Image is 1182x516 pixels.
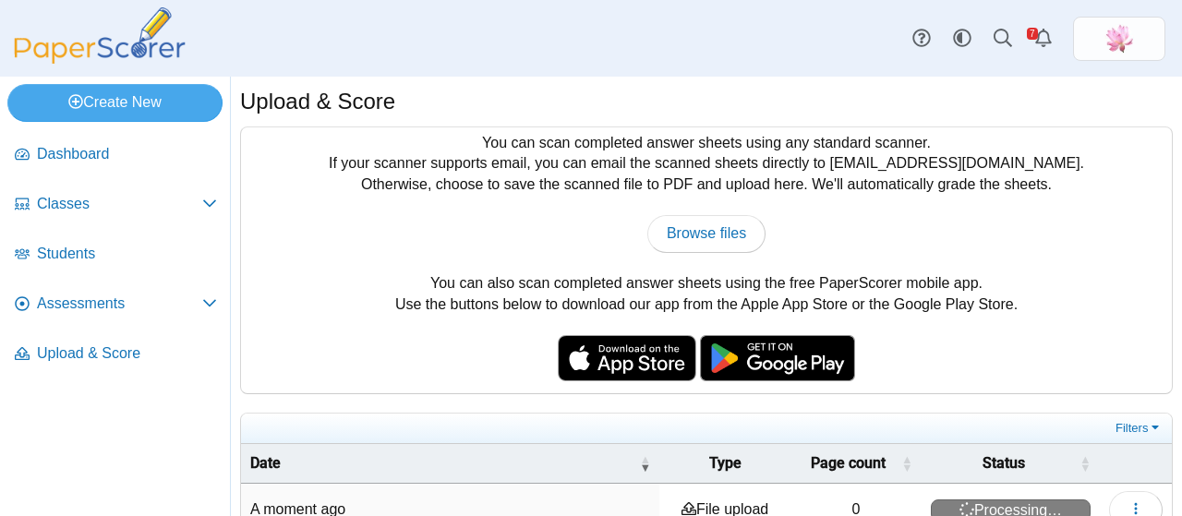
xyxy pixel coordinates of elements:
[1104,24,1134,54] img: ps.MuGhfZT6iQwmPTCC
[7,282,224,327] a: Assessments
[1104,24,1134,54] span: Xinmei Li
[1023,18,1064,59] a: Alerts
[700,335,855,381] img: google-play-badge.png
[7,332,224,377] a: Upload & Score
[7,7,192,64] img: PaperScorer
[669,453,780,474] span: Type
[901,454,912,473] span: Page count : Activate to sort
[241,127,1172,393] div: You can scan completed answer sheets using any standard scanner. If your scanner supports email, ...
[558,335,696,381] img: apple-store-badge.svg
[1079,454,1091,473] span: Status : Activate to sort
[7,51,192,66] a: PaperScorer
[7,133,224,177] a: Dashboard
[1073,17,1165,61] a: ps.MuGhfZT6iQwmPTCC
[931,453,1076,474] span: Status
[667,225,746,241] span: Browse files
[7,84,223,121] a: Create New
[1111,419,1167,438] a: Filters
[250,453,635,474] span: Date
[37,144,217,164] span: Dashboard
[37,343,217,364] span: Upload & Score
[37,294,202,314] span: Assessments
[7,233,224,277] a: Students
[37,194,202,214] span: Classes
[639,454,650,473] span: Date : Activate to remove sorting
[800,453,898,474] span: Page count
[240,86,395,117] h1: Upload & Score
[7,183,224,227] a: Classes
[37,244,217,264] span: Students
[647,215,766,252] a: Browse files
